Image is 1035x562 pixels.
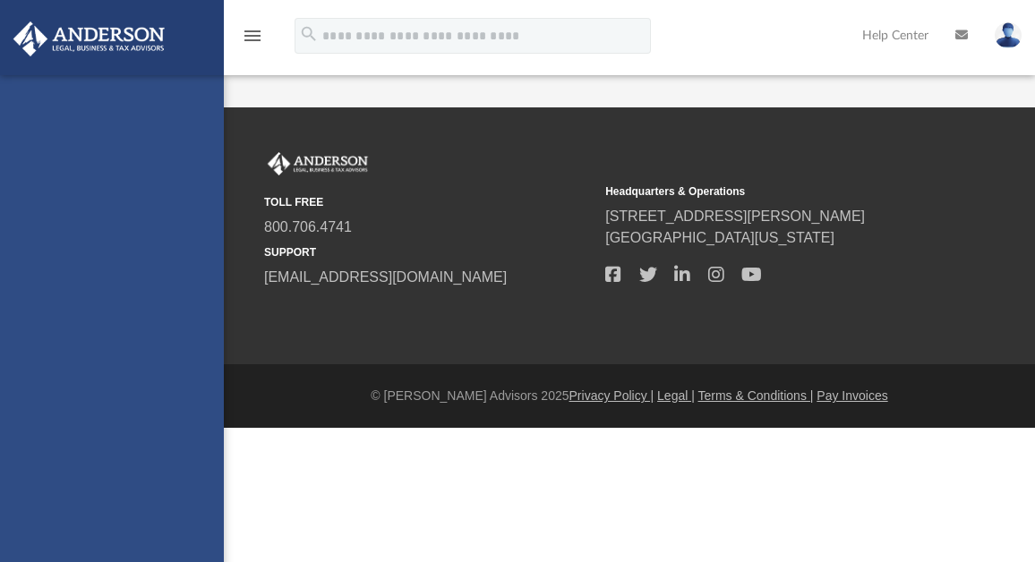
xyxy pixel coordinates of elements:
small: Headquarters & Operations [605,183,934,200]
div: © [PERSON_NAME] Advisors 2025 [224,387,1035,405]
a: [GEOGRAPHIC_DATA][US_STATE] [605,230,834,245]
a: Pay Invoices [817,388,887,403]
a: Legal | [657,388,695,403]
small: TOLL FREE [264,194,593,210]
i: menu [242,25,263,47]
i: search [299,24,319,44]
a: Terms & Conditions | [698,388,814,403]
a: [STREET_ADDRESS][PERSON_NAME] [605,209,865,224]
img: User Pic [995,22,1022,48]
img: Anderson Advisors Platinum Portal [264,152,372,175]
small: SUPPORT [264,244,593,260]
a: 800.706.4741 [264,219,352,234]
a: [EMAIL_ADDRESS][DOMAIN_NAME] [264,269,507,285]
img: Anderson Advisors Platinum Portal [8,21,170,56]
a: menu [242,34,263,47]
a: Privacy Policy | [569,388,654,403]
